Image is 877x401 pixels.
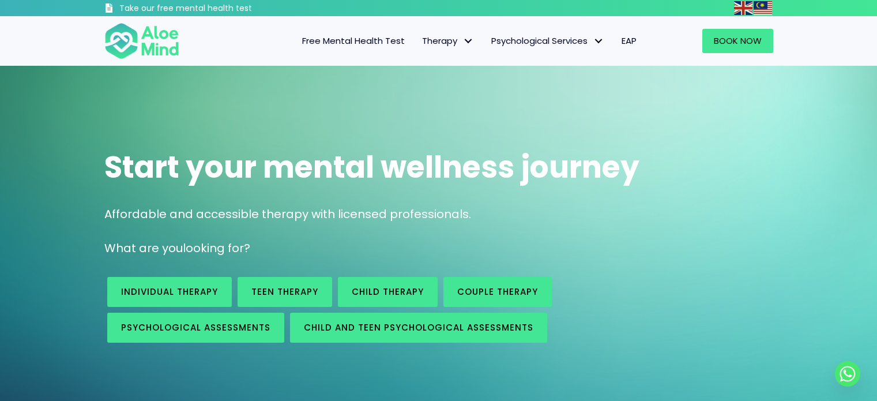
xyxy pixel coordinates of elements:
[107,277,232,307] a: Individual therapy
[104,22,179,60] img: Aloe mind Logo
[338,277,438,307] a: Child Therapy
[491,35,604,47] span: Psychological Services
[352,286,424,298] span: Child Therapy
[104,240,183,256] span: What are you
[483,29,613,53] a: Psychological ServicesPsychological Services: submenu
[304,321,533,333] span: Child and Teen Psychological assessments
[183,240,250,256] span: looking for?
[457,286,538,298] span: Couple therapy
[734,1,752,15] img: en
[290,313,547,343] a: Child and Teen Psychological assessments
[104,3,314,16] a: Take our free mental health test
[613,29,645,53] a: EAP
[238,277,332,307] a: Teen Therapy
[754,1,772,15] img: ms
[622,35,637,47] span: EAP
[119,3,314,14] h3: Take our free mental health test
[590,33,607,50] span: Psychological Services: submenu
[302,35,405,47] span: Free Mental Health Test
[702,29,773,53] a: Book Now
[121,321,270,333] span: Psychological assessments
[734,1,754,14] a: English
[835,361,860,387] a: Whatsapp
[460,33,477,50] span: Therapy: submenu
[107,313,284,343] a: Psychological assessments
[194,29,645,53] nav: Menu
[754,1,773,14] a: Malay
[121,286,218,298] span: Individual therapy
[714,35,762,47] span: Book Now
[251,286,318,298] span: Teen Therapy
[104,146,639,188] span: Start your mental wellness journey
[443,277,552,307] a: Couple therapy
[104,206,773,223] p: Affordable and accessible therapy with licensed professionals.
[413,29,483,53] a: TherapyTherapy: submenu
[293,29,413,53] a: Free Mental Health Test
[422,35,474,47] span: Therapy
